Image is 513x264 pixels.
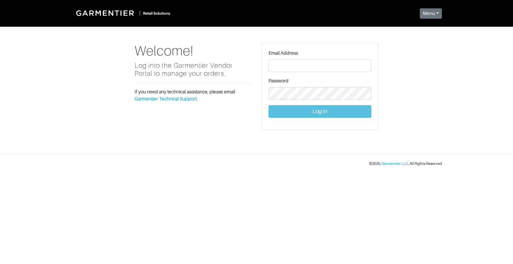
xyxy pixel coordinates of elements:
p: If you need any technical assistance, please email . [135,88,251,102]
img: Garmentier [72,7,139,19]
small: © 2025 , , All Rights Reserved [369,162,442,166]
label: Email Address [269,50,298,57]
div: | [139,10,140,17]
label: Password [269,77,289,84]
h5: Log into the Garmentier Vendor Portal to manage your orders. [135,61,251,77]
a: Garmentier LLC [381,162,408,166]
small: Retail Solutions [143,11,170,15]
button: Menu [420,8,442,19]
button: Log In [269,105,371,118]
h1: Welcome! [135,43,251,59]
a: Garmentier Technical Support [135,96,197,101]
a: |Retail Solutions [71,5,173,21]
